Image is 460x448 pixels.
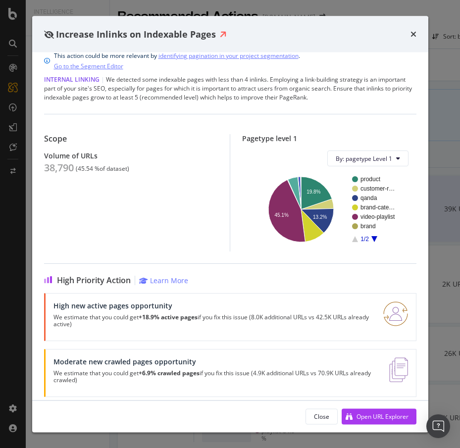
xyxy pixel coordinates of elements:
div: Open Intercom Messenger [426,414,450,438]
div: times [410,28,416,41]
button: Close [306,408,338,424]
div: eye-slash [44,30,54,38]
div: This action could be more relevant by . [54,50,300,71]
text: 13.2% [313,214,327,220]
button: Open URL Explorer [342,408,416,424]
div: ( 45.54 % of dataset ) [76,165,129,172]
text: brand-cate… [360,204,395,211]
text: 45.1% [274,212,288,218]
text: 1/2 [360,236,369,243]
div: modal [32,16,428,432]
div: Open URL Explorer [357,412,409,420]
text: brand [360,223,376,230]
strong: +18.9% active pages [139,313,198,321]
a: identifying pagination in your project segmentation [158,50,299,61]
div: High new active pages opportunity [53,301,371,310]
div: Learn More [150,276,188,285]
button: By: pagetype Level 1 [327,150,409,166]
text: customer-r… [360,185,395,192]
text: qanda [360,195,377,201]
div: Scope [44,134,218,144]
div: Close [314,412,329,420]
div: Volume of URLs [44,151,218,160]
span: Increase Inlinks on Indexable Pages [56,28,216,40]
text: product [360,176,381,183]
div: Pagetype level 1 [242,134,416,143]
span: High Priority Action [57,276,131,285]
p: We estimate that you could get if you fix this issue (4.9K additional URLs vs 70.9K URLs already ... [53,370,378,384]
img: RO06QsNG.png [383,301,408,326]
span: Internal Linking [44,75,100,84]
span: | [101,75,104,84]
strong: +6.9% crawled pages [139,369,200,377]
a: Learn More [139,276,188,285]
div: info banner [44,50,416,71]
div: Moderate new crawled pages opportunity [53,357,378,366]
text: video-playlist [360,213,395,220]
text: 19.8% [307,189,320,195]
span: By: pagetype Level 1 [336,154,392,162]
img: e5DMFwAAAABJRU5ErkJggg== [389,357,408,382]
p: We estimate that you could get if you fix this issue (8.0K additional URLs vs 42.5K URLs already ... [53,314,371,328]
div: 38,790 [44,162,74,174]
svg: A chart. [250,174,405,244]
div: We detected some indexable pages with less than 4 inlinks. Employing a link-building strategy is ... [44,75,416,102]
a: Go to the Segment Editor [54,61,123,71]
